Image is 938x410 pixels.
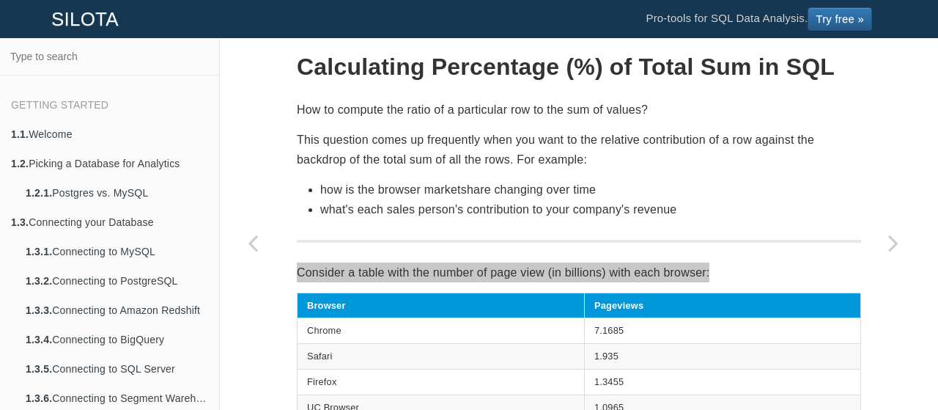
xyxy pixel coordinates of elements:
[584,344,860,370] td: 1.935
[808,7,872,31] a: Try free »
[298,344,585,370] td: Safari
[320,180,861,199] li: how is the browser marketshare changing over time
[220,75,286,410] a: Previous page: Calculating Top N items per Group
[26,392,52,404] b: 1.3.6.
[297,54,861,80] h1: Calculating Percentage (%) of Total Sum in SQL
[26,246,52,257] b: 1.3.1.
[15,266,219,296] a: 1.3.2.Connecting to PostgreSQL
[11,216,29,228] b: 1.3.
[11,128,29,140] b: 1.1.
[297,130,861,169] p: This question comes up frequently when you want to the relative contribution of a row against the...
[297,263,861,282] p: Consider a table with the number of page view (in billions) with each browser:
[15,325,219,354] a: 1.3.4.Connecting to BigQuery
[298,293,585,318] th: Browser
[298,369,585,395] td: Firefox
[15,296,219,325] a: 1.3.3.Connecting to Amazon Redshift
[584,293,860,318] th: Pageviews
[26,363,52,375] b: 1.3.5.
[584,369,860,395] td: 1.3455
[15,237,219,266] a: 1.3.1.Connecting to MySQL
[26,275,52,287] b: 1.3.2.
[320,199,861,219] li: what's each sales person's contribution to your company's revenue
[860,75,926,410] a: Next page: Calculating Summary Statistics
[297,100,861,120] p: How to compute the ratio of a particular row to the sum of values?
[15,354,219,384] a: 1.3.5.Connecting to SQL Server
[4,43,215,70] input: Type to search
[15,178,219,208] a: 1.2.1.Postgres vs. MySQL
[40,1,130,37] a: SILOTA
[631,1,887,37] li: Pro-tools for SQL Data Analysis.
[26,304,52,316] b: 1.3.3.
[584,318,860,344] td: 7.1685
[298,318,585,344] td: Chrome
[26,334,52,345] b: 1.3.4.
[26,187,52,199] b: 1.2.1.
[11,158,29,169] b: 1.2.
